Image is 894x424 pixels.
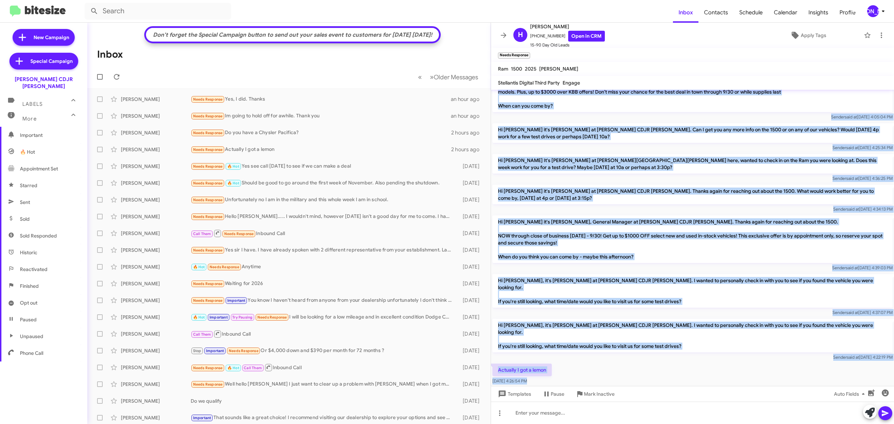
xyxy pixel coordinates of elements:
[121,263,191,270] div: [PERSON_NAME]
[846,176,858,181] span: said at
[537,388,570,400] button: Pause
[455,330,485,337] div: [DATE]
[846,265,858,270] span: said at
[121,297,191,304] div: [PERSON_NAME]
[803,2,834,23] a: Insights
[551,388,564,400] span: Pause
[768,2,803,23] span: Calendar
[121,381,191,388] div: [PERSON_NAME]
[193,298,223,303] span: Needs Response
[867,5,879,17] div: [PERSON_NAME]
[847,354,859,360] span: said at
[193,181,223,185] span: Needs Response
[224,232,254,236] span: Needs Response
[20,299,37,306] span: Opt out
[191,196,455,204] div: Unfortunately no I am in the military and this whole week I am in school.
[210,265,239,269] span: Needs Response
[455,263,485,270] div: [DATE]
[801,29,826,42] span: Apply Tags
[193,416,211,420] span: Important
[191,380,455,388] div: Well hello [PERSON_NAME] I just want to clear up a problem with [PERSON_NAME] when I got my 2021 ...
[121,247,191,254] div: [PERSON_NAME]
[833,145,893,150] span: Sender [DATE] 4:25:34 PM
[418,73,422,81] span: «
[121,112,191,119] div: [PERSON_NAME]
[426,70,482,84] button: Next
[121,163,191,170] div: [PERSON_NAME]
[498,66,508,72] span: Ram
[832,265,893,270] span: Sender [DATE] 4:39:03 PM
[191,297,455,305] div: You know I haven't heard from anyone from your dealership unfortunately I don't think y'all be ab...
[455,314,485,321] div: [DATE]
[191,313,455,321] div: I will be looking for a low mileage and in excellent condition Dodge Charger Scat Pack.
[191,112,451,120] div: Im going to hold off for awhile. Thank you
[455,280,485,287] div: [DATE]
[20,249,37,256] span: Historic
[227,181,239,185] span: 🔥 Hot
[121,364,191,371] div: [PERSON_NAME]
[34,34,69,41] span: New Campaign
[85,3,231,20] input: Search
[121,180,191,187] div: [PERSON_NAME]
[191,213,455,221] div: Hello [PERSON_NAME]..... I wouldn't mind, however [DATE] isn't a good day for me to come. I have ...
[227,164,239,169] span: 🔥 Hot
[191,179,455,187] div: Should be good to go around the first week of November. Also pending the shutdown.
[498,52,530,59] small: Needs Response
[121,213,191,220] div: [PERSON_NAME]
[193,382,223,387] span: Needs Response
[451,96,485,103] div: an hour ago
[414,70,482,84] nav: Page navigation example
[193,232,211,236] span: Call Them
[455,247,485,254] div: [DATE]
[455,364,485,371] div: [DATE]
[492,123,893,143] p: Hi [PERSON_NAME] it's [PERSON_NAME] at [PERSON_NAME] CDJR [PERSON_NAME]. Can I get you any more i...
[191,347,455,355] div: Or $4,000 down and $390 per month for 72 months ?
[530,42,605,49] span: 15-90 Day Old Leads
[673,2,698,23] a: Inbox
[20,148,35,155] span: 🔥 Hot
[121,230,191,237] div: [PERSON_NAME]
[20,165,58,172] span: Appointment Set
[455,180,485,187] div: [DATE]
[451,112,485,119] div: an hour ago
[525,66,536,72] span: 2025
[455,163,485,170] div: [DATE]
[20,333,43,340] span: Unpaused
[121,330,191,337] div: [PERSON_NAME]
[30,58,73,65] span: Special Campaign
[530,22,605,31] span: [PERSON_NAME]
[539,66,578,72] span: [PERSON_NAME]
[568,31,605,42] a: Open in CRM
[20,132,79,139] span: Important
[20,266,47,273] span: Reactivated
[121,96,191,103] div: [PERSON_NAME]
[193,131,223,135] span: Needs Response
[210,315,228,320] span: Important
[698,2,734,23] a: Contacts
[834,2,861,23] span: Profile
[232,315,252,320] span: Try Pausing
[831,114,893,119] span: Sender [DATE] 4:05:04 PM
[121,314,191,321] div: [PERSON_NAME]
[584,388,615,400] span: Mark Inactive
[497,388,531,400] span: Templates
[455,347,485,354] div: [DATE]
[492,319,893,352] p: Hi [PERSON_NAME], it's [PERSON_NAME] at [PERSON_NAME] CDJR [PERSON_NAME]. I wanted to personally ...
[193,164,223,169] span: Needs Response
[833,310,893,315] span: Sender [DATE] 4:37:07 PM
[13,29,75,46] a: New Campaign
[193,97,223,102] span: Needs Response
[755,29,860,42] button: Apply Tags
[121,280,191,287] div: [PERSON_NAME]
[121,347,191,354] div: [PERSON_NAME]
[193,349,201,353] span: Stop
[734,2,768,23] a: Schedule
[193,114,223,118] span: Needs Response
[570,388,620,400] button: Mark Inactive
[193,332,211,337] span: Call Them
[20,182,37,189] span: Starred
[861,5,886,17] button: [PERSON_NAME]
[193,366,223,370] span: Needs Response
